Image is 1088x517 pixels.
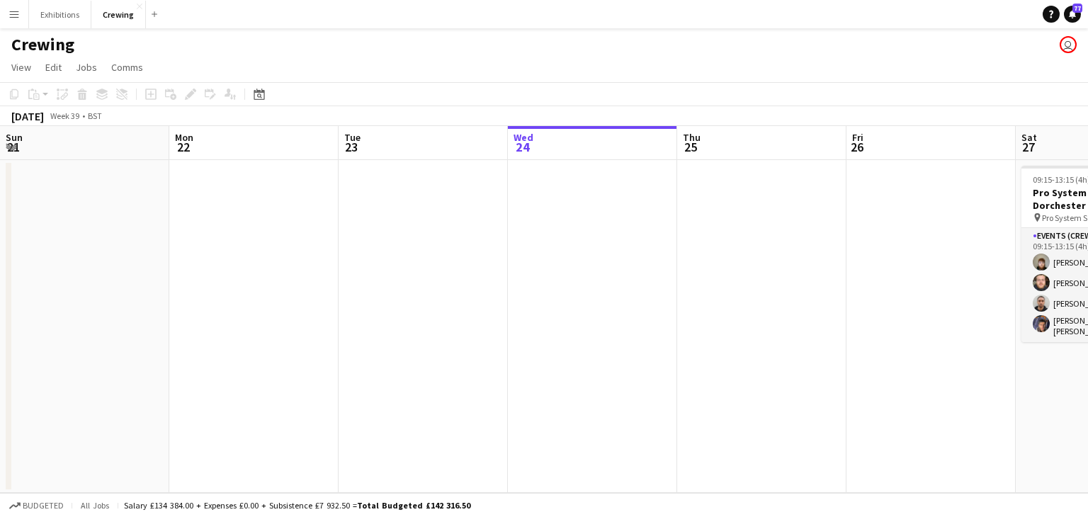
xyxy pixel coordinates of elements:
span: All jobs [78,500,112,511]
button: Exhibitions [29,1,91,28]
span: Edit [45,61,62,74]
span: Tue [344,131,361,144]
a: 77 [1064,6,1081,23]
div: BST [88,110,102,121]
a: View [6,58,37,76]
button: Crewing [91,1,146,28]
span: Sat [1021,131,1037,144]
div: [DATE] [11,109,44,123]
span: Thu [683,131,701,144]
span: Wed [514,131,533,144]
a: Jobs [70,58,103,76]
span: Total Budgeted £142 316.50 [357,500,470,511]
span: 77 [1072,4,1082,13]
div: Salary £134 384.00 + Expenses £0.00 + Subsistence £7 932.50 = [124,500,470,511]
a: Edit [40,58,67,76]
span: Jobs [76,61,97,74]
span: Week 39 [47,110,82,121]
span: 26 [850,139,863,155]
span: View [11,61,31,74]
span: 22 [173,139,193,155]
a: Comms [106,58,149,76]
span: 27 [1019,139,1037,155]
span: Sun [6,131,23,144]
span: 23 [342,139,361,155]
button: Budgeted [7,498,66,513]
span: Budgeted [23,501,64,511]
span: 25 [681,139,701,155]
span: Mon [175,131,193,144]
span: 24 [511,139,533,155]
span: Fri [852,131,863,144]
app-user-avatar: Joseph Smart [1060,36,1077,53]
span: Comms [111,61,143,74]
h1: Crewing [11,34,74,55]
span: 21 [4,139,23,155]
